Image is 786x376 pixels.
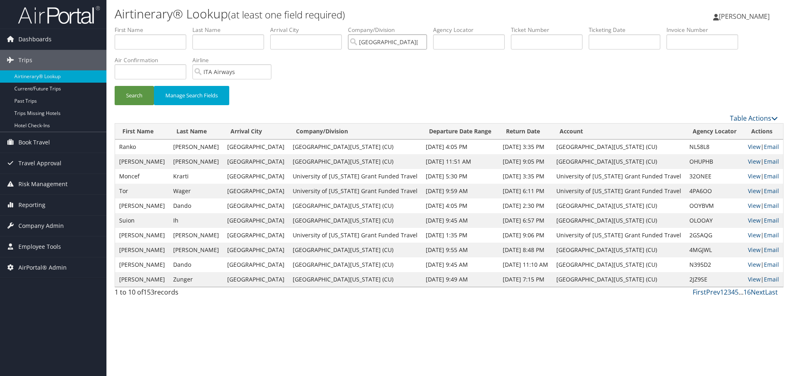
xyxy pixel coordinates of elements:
[764,202,779,209] a: Email
[685,228,744,243] td: 2GSAQG
[748,158,761,165] a: View
[748,143,761,151] a: View
[289,228,422,243] td: University of [US_STATE] Grant Funded Travel
[18,257,67,278] span: AirPortal® Admin
[499,272,552,287] td: [DATE] 7:15 PM
[143,288,154,297] span: 153
[552,213,685,228] td: [GEOGRAPHIC_DATA][US_STATE] (CU)
[552,228,685,243] td: University of [US_STATE] Grant Funded Travel
[685,184,744,198] td: 4PA6OO
[289,154,422,169] td: [GEOGRAPHIC_DATA][US_STATE] (CU)
[115,169,169,184] td: Moncef
[685,140,744,154] td: NL58L8
[552,243,685,257] td: [GEOGRAPHIC_DATA][US_STATE] (CU)
[115,154,169,169] td: [PERSON_NAME]
[289,243,422,257] td: [GEOGRAPHIC_DATA][US_STATE] (CU)
[720,288,724,297] a: 1
[115,198,169,213] td: [PERSON_NAME]
[748,231,761,239] a: View
[499,124,552,140] th: Return Date: activate to sort column ascending
[744,169,783,184] td: |
[731,288,735,297] a: 4
[223,228,289,243] td: [GEOGRAPHIC_DATA]
[685,257,744,272] td: N395D2
[422,154,499,169] td: [DATE] 11:51 AM
[748,246,761,254] a: View
[422,243,499,257] td: [DATE] 9:55 AM
[223,184,289,198] td: [GEOGRAPHIC_DATA]
[744,228,783,243] td: |
[433,26,511,34] label: Agency Locator
[744,140,783,154] td: |
[552,272,685,287] td: [GEOGRAPHIC_DATA][US_STATE] (CU)
[169,198,223,213] td: Dando
[223,257,289,272] td: [GEOGRAPHIC_DATA]
[552,154,685,169] td: [GEOGRAPHIC_DATA][US_STATE] (CU)
[764,158,779,165] a: Email
[223,140,289,154] td: [GEOGRAPHIC_DATA]
[169,257,223,272] td: Dando
[422,257,499,272] td: [DATE] 9:45 AM
[228,8,345,21] small: (at least one field required)
[169,124,223,140] th: Last Name: activate to sort column ascending
[223,243,289,257] td: [GEOGRAPHIC_DATA]
[744,154,783,169] td: |
[744,257,783,272] td: |
[18,195,45,215] span: Reporting
[748,216,761,224] a: View
[499,228,552,243] td: [DATE] 9:06 PM
[223,124,289,140] th: Arrival City: activate to sort column ascending
[289,184,422,198] td: University of [US_STATE] Grant Funded Travel
[169,154,223,169] td: [PERSON_NAME]
[422,140,499,154] td: [DATE] 4:05 PM
[724,288,727,297] a: 2
[422,198,499,213] td: [DATE] 4:05 PM
[764,143,779,151] a: Email
[730,114,778,123] a: Table Actions
[18,216,64,236] span: Company Admin
[115,140,169,154] td: Ranko
[422,169,499,184] td: [DATE] 5:30 PM
[748,275,761,283] a: View
[289,257,422,272] td: [GEOGRAPHIC_DATA][US_STATE] (CU)
[223,213,289,228] td: [GEOGRAPHIC_DATA]
[115,124,169,140] th: First Name: activate to sort column ascending
[764,246,779,254] a: Email
[685,169,744,184] td: 32ONEE
[589,26,666,34] label: Ticketing Date
[765,288,778,297] a: Last
[764,231,779,239] a: Email
[115,257,169,272] td: [PERSON_NAME]
[693,288,706,297] a: First
[289,198,422,213] td: [GEOGRAPHIC_DATA][US_STATE] (CU)
[713,4,778,29] a: [PERSON_NAME]
[18,153,61,173] span: Travel Approval
[499,154,552,169] td: [DATE] 9:05 PM
[223,154,289,169] td: [GEOGRAPHIC_DATA]
[685,198,744,213] td: OOYBVM
[685,124,744,140] th: Agency Locator: activate to sort column ascending
[169,228,223,243] td: [PERSON_NAME]
[499,243,552,257] td: [DATE] 8:48 PM
[422,124,499,140] th: Departure Date Range: activate to sort column descending
[744,184,783,198] td: |
[552,257,685,272] td: [GEOGRAPHIC_DATA][US_STATE] (CU)
[748,187,761,195] a: View
[499,140,552,154] td: [DATE] 3:35 PM
[115,213,169,228] td: Suion
[169,243,223,257] td: [PERSON_NAME]
[499,184,552,198] td: [DATE] 6:11 PM
[223,169,289,184] td: [GEOGRAPHIC_DATA]
[422,184,499,198] td: [DATE] 9:59 AM
[552,124,685,140] th: Account: activate to sort column ascending
[192,26,270,34] label: Last Name
[764,261,779,268] a: Email
[685,213,744,228] td: OLOOAY
[115,228,169,243] td: [PERSON_NAME]
[115,184,169,198] td: Tor
[289,140,422,154] td: [GEOGRAPHIC_DATA][US_STATE] (CU)
[115,287,271,301] div: 1 to 10 of records
[18,236,61,257] span: Employee Tools
[552,198,685,213] td: [GEOGRAPHIC_DATA][US_STATE] (CU)
[751,288,765,297] a: Next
